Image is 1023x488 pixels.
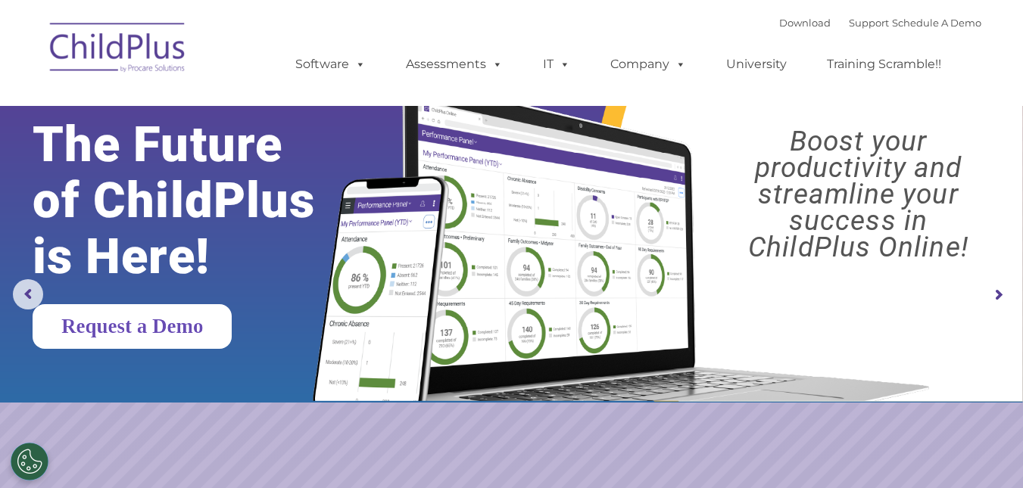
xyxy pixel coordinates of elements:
a: IT [528,49,585,79]
a: University [711,49,802,79]
a: Request a Demo [33,304,232,349]
font: | [779,17,981,29]
a: Training Scramble!! [812,49,956,79]
rs-layer: The Future of ChildPlus is Here! [33,117,359,284]
rs-layer: Boost your productivity and streamline your success in ChildPlus Online! [706,128,1010,260]
span: Phone number [211,162,275,173]
button: Cookies Settings [11,443,48,480]
span: Last name [211,100,257,111]
a: Company [595,49,701,79]
a: Download [779,17,831,29]
a: Schedule A Demo [892,17,981,29]
a: Software [280,49,381,79]
a: Assessments [391,49,518,79]
img: ChildPlus by Procare Solutions [42,12,194,88]
a: Support [849,17,889,29]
